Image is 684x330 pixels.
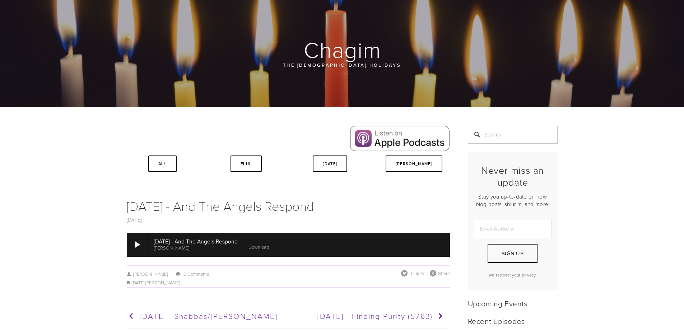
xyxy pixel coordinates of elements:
[170,61,515,69] p: The [DEMOGRAPHIC_DATA] Holidays
[248,244,269,250] a: Download
[127,307,285,325] a: [DATE] - Shabbas/[PERSON_NAME]
[468,299,558,308] h2: Upcoming Events
[231,155,262,172] a: ELUL
[386,155,442,172] a: [PERSON_NAME]
[127,279,450,287] div: ,
[409,270,424,276] span: 0 Likes
[183,271,209,277] a: 0 Comments
[317,311,433,321] span: [DATE] - Finding Purity (5763)
[127,271,168,277] a: [PERSON_NAME]
[168,271,175,277] span: /
[474,272,552,278] p: We respect your privacy.
[430,270,450,276] div: Share
[474,193,552,208] p: Stay you up-to-date on new blog posts, shiurim, and more!
[145,279,180,286] a: [PERSON_NAME]
[127,216,142,223] a: [DATE]
[488,244,537,263] button: Sign Up
[140,311,278,321] span: [DATE] - Shabbas/[PERSON_NAME]
[474,219,552,238] input: Email Address
[148,155,177,172] a: All
[468,316,558,325] h2: Recent Episodes
[502,250,524,257] span: Sign Up
[313,155,347,172] a: [DATE]
[127,38,558,61] h1: Chagim
[288,307,446,325] a: [DATE] - Finding Purity (5763)
[468,126,558,144] input: Search
[474,164,552,188] h2: Never miss an update
[132,279,144,286] a: [DATE]
[127,197,314,214] a: [DATE] - And The Angels Respond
